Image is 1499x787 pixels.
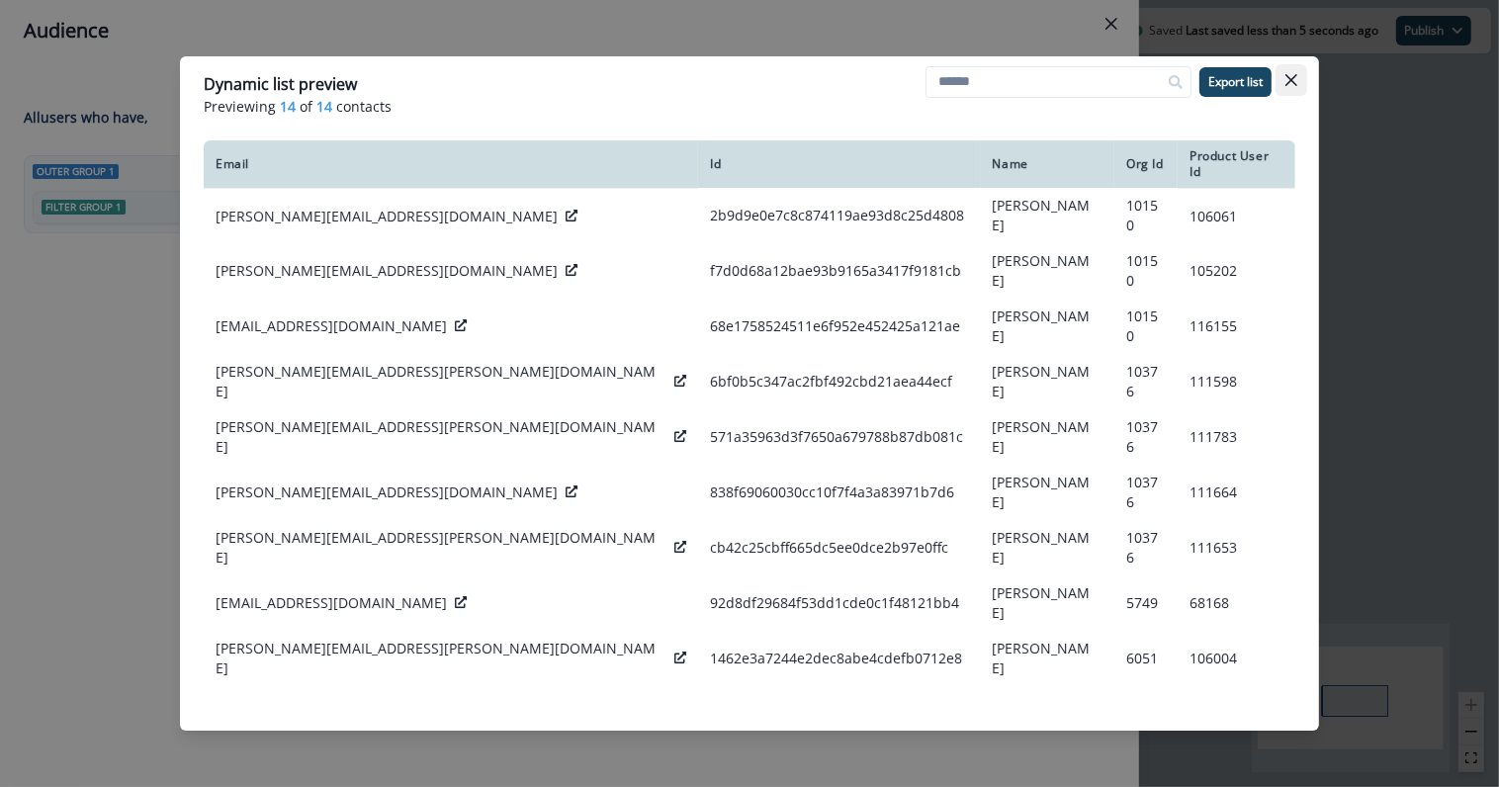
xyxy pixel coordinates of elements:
[1114,409,1178,465] td: 10376
[1126,156,1166,172] div: Org Id
[698,686,980,742] td: c5b728edd0fb8967e16017324551be64
[1208,75,1263,89] p: Export list
[1178,686,1295,742] td: 116046
[981,520,1115,575] td: [PERSON_NAME]
[698,631,980,686] td: 1462e3a7244e2dec8abe4cdefb0712e8
[1178,575,1295,631] td: 68168
[1178,465,1295,520] td: 111664
[216,593,447,613] p: [EMAIL_ADDRESS][DOMAIN_NAME]
[216,639,666,678] p: [PERSON_NAME][EMAIL_ADDRESS][PERSON_NAME][DOMAIN_NAME]
[698,465,980,520] td: 838f69060030cc10f7f4a3a83971b7d6
[1199,67,1272,97] button: Export list
[698,188,980,243] td: 2b9d9e0e7c8c874119ae93d8c25d4808
[1178,299,1295,354] td: 116155
[1178,409,1295,465] td: 111783
[316,96,332,117] span: 14
[1114,575,1178,631] td: 5749
[1178,354,1295,409] td: 111598
[216,261,558,281] p: [PERSON_NAME][EMAIL_ADDRESS][DOMAIN_NAME]
[216,207,558,226] p: [PERSON_NAME][EMAIL_ADDRESS][DOMAIN_NAME]
[1114,188,1178,243] td: 10150
[216,528,666,568] p: [PERSON_NAME][EMAIL_ADDRESS][PERSON_NAME][DOMAIN_NAME]
[1114,299,1178,354] td: 10150
[1276,64,1307,96] button: Close
[981,188,1115,243] td: [PERSON_NAME]
[216,156,686,172] div: Email
[1178,243,1295,299] td: 105202
[1114,631,1178,686] td: 6051
[981,686,1115,742] td: [PERSON_NAME]
[981,354,1115,409] td: [PERSON_NAME]
[698,354,980,409] td: 6bf0b5c347ac2fbf492cbd21aea44ecf
[981,575,1115,631] td: [PERSON_NAME]
[1114,686,1178,742] td: 6051
[1114,243,1178,299] td: 10150
[981,243,1115,299] td: [PERSON_NAME]
[216,482,558,502] p: [PERSON_NAME][EMAIL_ADDRESS][DOMAIN_NAME]
[698,409,980,465] td: 571a35963d3f7650a679788b87db081c
[216,316,447,336] p: [EMAIL_ADDRESS][DOMAIN_NAME]
[698,575,980,631] td: 92d8df29684f53dd1cde0c1f48121bb4
[280,96,296,117] span: 14
[216,362,666,401] p: [PERSON_NAME][EMAIL_ADDRESS][PERSON_NAME][DOMAIN_NAME]
[698,299,980,354] td: 68e1758524511e6f952e452425a121ae
[981,465,1115,520] td: [PERSON_NAME]
[698,520,980,575] td: cb42c25cbff665dc5ee0dce2b97e0ffc
[1114,520,1178,575] td: 10376
[216,417,666,457] p: [PERSON_NAME][EMAIL_ADDRESS][PERSON_NAME][DOMAIN_NAME]
[993,156,1103,172] div: Name
[204,96,1295,117] p: Previewing of contacts
[981,409,1115,465] td: [PERSON_NAME]
[710,156,968,172] div: Id
[698,243,980,299] td: f7d0d68a12bae93b9165a3417f9181cb
[1178,631,1295,686] td: 106004
[1178,188,1295,243] td: 106061
[204,72,357,96] p: Dynamic list preview
[1178,520,1295,575] td: 111653
[981,299,1115,354] td: [PERSON_NAME]
[1114,354,1178,409] td: 10376
[981,631,1115,686] td: [PERSON_NAME]
[1114,465,1178,520] td: 10376
[1190,148,1283,180] div: Product User Id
